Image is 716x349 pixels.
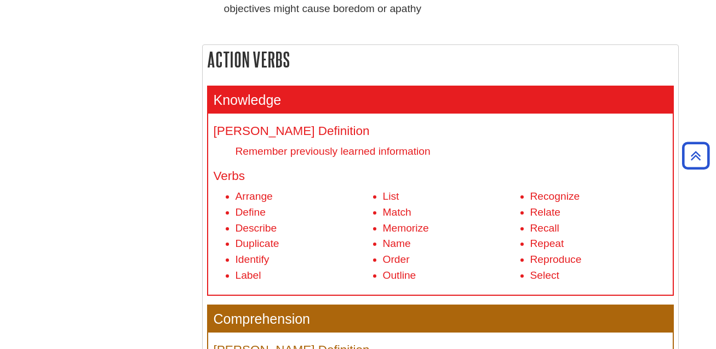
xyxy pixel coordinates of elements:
dd: Remember previously learned information [236,144,667,159]
h3: Knowledge [208,87,673,114]
li: Memorize [383,221,520,237]
li: Outline [383,268,520,284]
li: Duplicate [236,236,373,252]
li: Recognize [530,189,667,205]
li: Describe [236,221,373,237]
li: Recall [530,221,667,237]
h4: [PERSON_NAME] Definition [214,125,667,138]
li: Reproduce [530,252,667,268]
li: Repeat [530,236,667,252]
h2: Action Verbs [203,45,678,74]
li: Relate [530,205,667,221]
li: Match [383,205,520,221]
li: Arrange [236,189,373,205]
li: Select [530,268,667,284]
li: Define [236,205,373,221]
li: Identify [236,252,373,268]
h4: Verbs [214,170,667,183]
a: Back to Top [678,148,713,163]
li: Order [383,252,520,268]
li: List [383,189,520,205]
li: Name [383,236,520,252]
li: Label [236,268,373,284]
h3: Comprehension [208,306,673,333]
